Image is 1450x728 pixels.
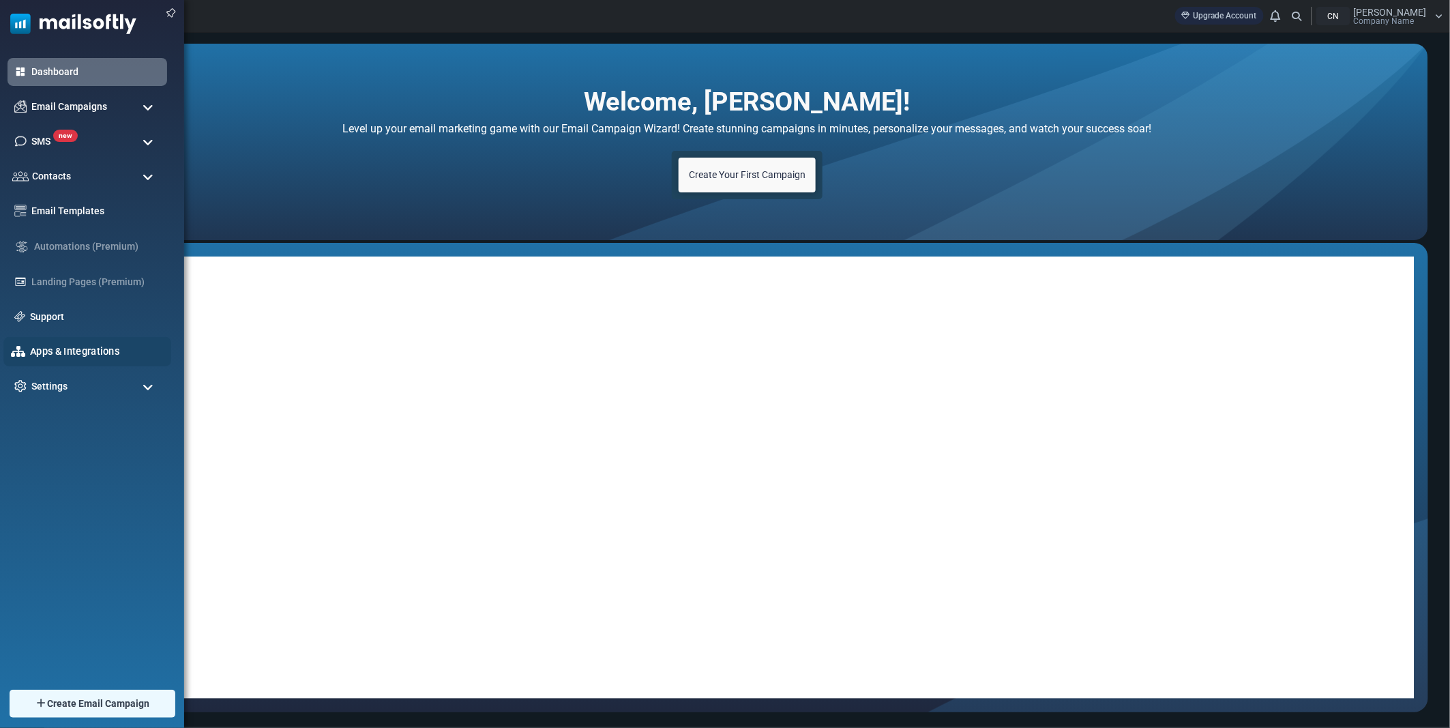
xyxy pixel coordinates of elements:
h2: Welcome, [PERSON_NAME]! [585,85,911,108]
a: Email Templates [31,204,160,218]
img: campaigns-icon.png [14,100,27,113]
iframe: Customer Support AI Agent [66,243,1428,712]
span: Contacts [32,169,71,184]
span: SMS [31,134,50,149]
h4: Level up your email marketing game with our Email Campaign Wizard! Create stunning campaigns in m... [207,119,1288,139]
span: [PERSON_NAME] [1354,8,1427,17]
img: sms-icon.png [14,135,27,147]
span: Create Email Campaign [47,697,149,711]
span: Company Name [1354,17,1415,25]
span: new [53,130,78,142]
a: Upgrade Account [1175,7,1264,25]
a: Support [30,310,160,324]
span: Settings [31,379,68,394]
a: Apps & Integrations [30,344,164,359]
img: workflow.svg [14,239,29,254]
img: settings-icon.svg [14,380,27,392]
img: dashboard-icon-active.svg [14,65,27,78]
a: CN [PERSON_NAME] Company Name [1316,7,1443,25]
a: Dashboard [31,65,160,79]
img: contacts-icon.svg [12,171,29,181]
span: Email Campaigns [31,100,107,114]
img: landing_pages.svg [14,276,27,288]
span: Create Your First Campaign [689,169,805,180]
img: support-icon.svg [14,311,25,322]
div: CN [1316,7,1350,25]
img: email-templates-icon.svg [14,205,27,217]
